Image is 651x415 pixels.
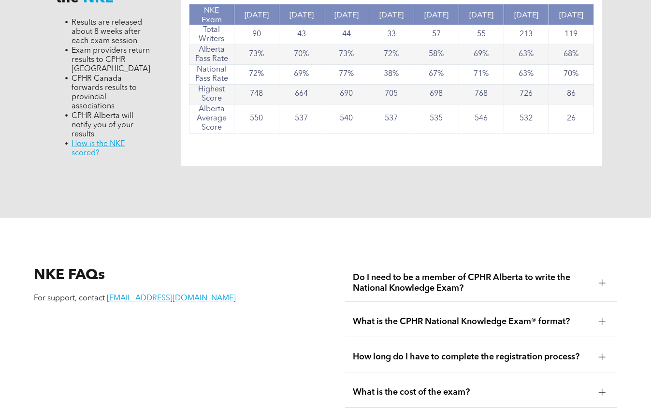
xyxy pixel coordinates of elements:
[549,64,593,84] td: 70%
[72,19,142,45] span: Results are released about 8 weeks after each exam session
[504,64,549,84] td: 63%
[459,104,504,133] td: 546
[414,84,459,104] td: 698
[72,112,133,138] span: CPHR Alberta will notify you of your results
[107,295,236,302] a: [EMAIL_ADDRESS][DOMAIN_NAME]
[353,272,591,294] span: Do I need to be a member of CPHR Alberta to write the National Knowledge Exam?
[324,44,369,64] td: 73%
[504,25,549,44] td: 213
[234,44,279,64] td: 73%
[504,4,549,25] th: [DATE]
[459,25,504,44] td: 55
[549,25,593,44] td: 119
[279,44,324,64] td: 70%
[72,75,137,110] span: CPHR Canada forwards results to provincial associations
[414,104,459,133] td: 535
[414,25,459,44] td: 57
[353,316,591,327] span: What is the CPHR National Knowledge Exam® format?
[369,104,414,133] td: 537
[34,268,105,282] span: NKE FAQs
[459,44,504,64] td: 69%
[504,104,549,133] td: 532
[353,387,591,398] span: What is the cost of the exam?
[414,44,459,64] td: 58%
[72,47,150,73] span: Exam providers return results to CPHR [GEOGRAPHIC_DATA]
[549,84,593,104] td: 86
[369,25,414,44] td: 33
[279,25,324,44] td: 43
[353,352,591,362] span: How long do I have to complete the registration process?
[189,4,234,25] th: NKE Exam
[72,140,125,157] a: How is the NKE scored?
[324,4,369,25] th: [DATE]
[279,4,324,25] th: [DATE]
[234,84,279,104] td: 748
[34,295,105,302] span: For support, contact
[279,84,324,104] td: 664
[414,64,459,84] td: 67%
[459,84,504,104] td: 768
[324,64,369,84] td: 77%
[369,44,414,64] td: 72%
[549,4,593,25] th: [DATE]
[279,104,324,133] td: 537
[189,104,234,133] td: Alberta Average Score
[189,64,234,84] td: National Pass Rate
[234,64,279,84] td: 72%
[279,64,324,84] td: 69%
[324,84,369,104] td: 690
[369,64,414,84] td: 38%
[324,104,369,133] td: 540
[504,84,549,104] td: 726
[234,25,279,44] td: 90
[549,44,593,64] td: 68%
[234,104,279,133] td: 550
[189,84,234,104] td: Highest Score
[459,4,504,25] th: [DATE]
[414,4,459,25] th: [DATE]
[369,4,414,25] th: [DATE]
[189,25,234,44] td: Total Writers
[549,104,593,133] td: 26
[324,25,369,44] td: 44
[369,84,414,104] td: 705
[189,44,234,64] td: Alberta Pass Rate
[234,4,279,25] th: [DATE]
[459,64,504,84] td: 71%
[504,44,549,64] td: 63%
